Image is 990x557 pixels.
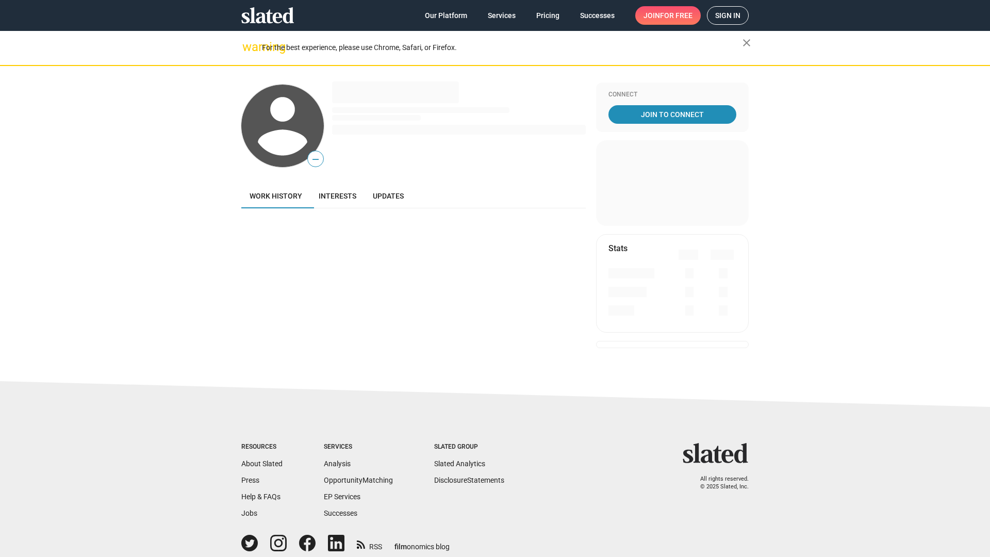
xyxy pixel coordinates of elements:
span: Work history [250,192,302,200]
a: Analysis [324,460,351,468]
a: Jobs [241,509,257,517]
mat-card-title: Stats [608,243,628,254]
span: Interests [319,192,356,200]
a: Updates [365,184,412,208]
a: Sign in [707,6,749,25]
mat-icon: warning [242,41,255,53]
a: Slated Analytics [434,460,485,468]
span: Pricing [536,6,559,25]
a: OpportunityMatching [324,476,393,484]
div: Slated Group [434,443,504,451]
a: filmonomics blog [394,534,450,552]
span: film [394,543,407,551]
span: Join [643,6,692,25]
a: Pricing [528,6,568,25]
a: Join To Connect [608,105,736,124]
div: Resources [241,443,283,451]
span: Successes [580,6,615,25]
a: Joinfor free [635,6,701,25]
a: Press [241,476,259,484]
a: Interests [310,184,365,208]
span: Our Platform [425,6,467,25]
a: Successes [572,6,623,25]
span: Sign in [715,7,740,24]
a: About Slated [241,460,283,468]
a: Our Platform [417,6,475,25]
a: Work history [241,184,310,208]
a: Services [480,6,524,25]
span: — [308,153,323,166]
span: Join To Connect [610,105,734,124]
a: EP Services [324,493,360,501]
p: All rights reserved. © 2025 Slated, Inc. [689,476,749,490]
a: Successes [324,509,357,517]
div: Connect [608,91,736,99]
a: Help & FAQs [241,493,280,501]
a: DisclosureStatements [434,476,504,484]
span: for free [660,6,692,25]
mat-icon: close [740,37,753,49]
div: For the best experience, please use Chrome, Safari, or Firefox. [262,41,742,55]
span: Services [488,6,516,25]
a: RSS [357,536,382,552]
div: Services [324,443,393,451]
span: Updates [373,192,404,200]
